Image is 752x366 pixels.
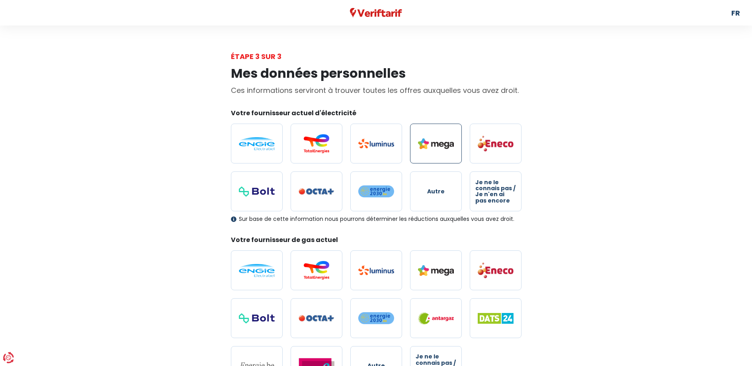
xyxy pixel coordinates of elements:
img: Engie / Electrabel [239,137,275,150]
legend: Votre fournisseur de gas actuel [231,235,522,248]
p: Ces informations serviront à trouver toutes les offres auxquelles vous avez droit. [231,85,522,96]
img: Luminus [358,139,394,148]
span: Je ne le connais pas / Je n'en ai pas encore [475,179,516,204]
img: Luminus [358,266,394,275]
img: Eneco [478,135,514,152]
img: Total Energies / Lampiris [299,261,334,280]
img: Engie / Electrabel [239,264,275,277]
div: Étape 3 sur 3 [231,51,522,62]
span: Autre [427,189,445,195]
img: Energie2030 [358,185,394,198]
img: Veriftarif logo [350,8,402,18]
img: Octa+ [299,188,334,195]
div: Sur base de cette information nous pourrons déterminer les réductions auxquelles vous avez droit. [231,216,522,222]
img: Mega [418,138,454,149]
img: Octa+ [299,315,334,322]
img: Bolt [239,313,275,323]
img: Energie2030 [358,312,394,325]
img: Dats 24 [478,313,514,324]
img: Eneco [478,262,514,279]
h1: Mes données personnelles [231,66,522,81]
legend: Votre fournisseur actuel d'électricité [231,108,522,121]
img: Total Energies / Lampiris [299,134,334,153]
img: Mega [418,265,454,276]
img: Bolt [239,187,275,197]
img: Antargaz [418,312,454,325]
